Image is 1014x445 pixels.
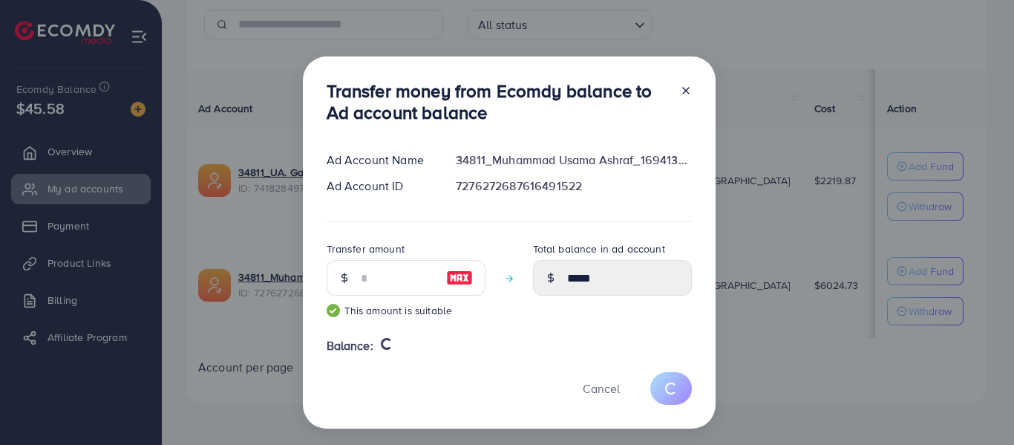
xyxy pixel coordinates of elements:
[951,378,1003,434] iframe: Chat
[533,241,665,256] label: Total balance in ad account
[444,178,703,195] div: 7276272687616491522
[315,178,445,195] div: Ad Account ID
[315,152,445,169] div: Ad Account Name
[583,380,620,397] span: Cancel
[564,372,638,404] button: Cancel
[327,337,373,354] span: Balance:
[327,303,485,318] small: This amount is suitable
[327,80,668,123] h3: Transfer money from Ecomdy balance to Ad account balance
[327,304,340,317] img: guide
[446,269,473,287] img: image
[444,152,703,169] div: 34811_Muhammad Usama Ashraf_1694139293532
[327,241,405,256] label: Transfer amount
